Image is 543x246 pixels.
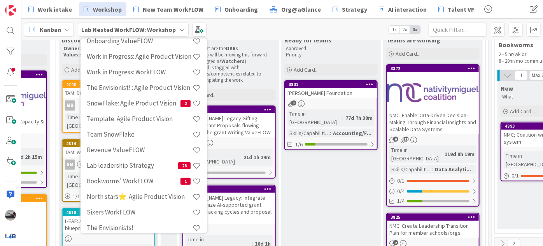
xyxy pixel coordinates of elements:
div: TAM: Digital Playground [63,88,154,98]
img: avatar [5,230,16,241]
div: 4814 [66,141,154,146]
div: 0/1 [387,176,479,186]
h4: Bookworms' WorkFLOW [87,177,180,185]
span: 1/6 [295,141,303,149]
div: Time in [GEOGRAPHIC_DATA] [389,146,441,163]
p: Approved [286,46,376,52]
a: 4613[PERSON_NAME] Legacy Gifting: Submit Grant Proposals flowing through the grant Writing ValueF... [182,105,276,179]
span: Onboarding [224,5,258,14]
b: Lab Nested WorkFLOW: Workshop [81,26,176,33]
a: Talent VF [434,2,479,16]
div: Skills/Capabilities [287,129,330,137]
h4: Sixers WorkFLOW [87,208,193,216]
span: AI interaction [388,5,427,14]
h4: Lab leadership Strategy [87,162,178,169]
div: SM [65,160,75,170]
span: 2 [180,100,191,107]
div: 4613[PERSON_NAME] Legacy Gifting: Submit Grant Proposals flowing through the grant Writing ValueFLOW [183,106,275,137]
span: Workshop [93,5,122,14]
a: Work intake [24,2,77,16]
strong: Owner [63,45,79,52]
div: 3825 [391,214,479,220]
h4: Team SnowFlake [87,130,193,138]
p: Priority [286,52,376,58]
h4: The Envisionists! [87,224,193,232]
div: MB [63,100,154,111]
img: jB [5,210,16,221]
div: [PERSON_NAME] Legacy: Integrate and optimize AI-supported grant engine, tracking cycles and propo... [183,193,275,224]
div: 4748 [66,82,154,87]
div: 3372 [391,66,479,71]
span: Add Card... [510,108,535,115]
a: Onboarding [210,2,263,16]
span: Add Card... [71,66,96,73]
strong: Value [63,51,77,58]
div: 4613 [187,107,275,112]
div: 4814TAM: Website Strategy [63,140,154,157]
h4: SnowFlake: Agile Product Vision [87,99,180,107]
div: 4652 [187,186,275,192]
span: 1 [180,177,191,184]
span: 2x [399,26,410,33]
div: 3825NMC: Create Leadership Transition Plan for member schools/orgs [387,214,479,238]
div: Time in [GEOGRAPHIC_DATA] [186,149,240,166]
span: New Team WorkFLOW [143,5,203,14]
div: 4652[PERSON_NAME] Legacy: Integrate and optimize AI-supported grant engine, tracking cycles and p... [183,186,275,224]
a: New Team WorkFLOW [129,2,208,16]
div: 3372NMC: Enable Data-Driven Decision-Making Through Financial Insights and Scalable Data Systems [387,65,479,134]
div: 134d 2h 15m [10,153,44,161]
a: Workshop [79,2,126,16]
div: Skills/Capabilities [389,165,432,174]
span: 0 / 1 [397,177,405,185]
li: What are the s [192,46,275,52]
strong: OKR [226,45,236,52]
h4: Template: Agile Product Vision [87,115,193,123]
span: Kanban [40,25,61,34]
span: 1x [389,26,399,33]
h4: Work in Progress: Agile Product Vision [87,53,193,60]
div: Time in [GEOGRAPHIC_DATA] [287,109,342,127]
li: Who will be moving this forward (tagged as ) [192,52,275,65]
span: 11 [404,137,409,142]
div: 3825 [387,214,479,221]
span: New [501,84,513,92]
span: 28 [178,162,191,169]
div: [PERSON_NAME] Legacy Gifting: Submit Grant Proposals flowing through the grant Writing ValueFLOW [183,113,275,137]
h4: Revenue ValueFLOW [87,146,193,154]
span: Work intake [38,5,72,14]
span: 3 [291,100,296,105]
p: of the card is tagged [63,46,154,52]
a: Org@aGlance [265,2,326,16]
div: Time in [GEOGRAPHIC_DATA] [65,172,123,189]
span: 0 / 1 [511,172,519,180]
p: asked to be delivered [63,52,154,58]
div: 119d 9h 19m [443,150,476,158]
strong: Watchers [221,58,245,65]
h4: North stars⭐: Agile Product Vision [87,193,193,200]
span: : [240,153,242,162]
h4: Work in Progress: WorkFLOW [87,68,193,76]
div: 1/1 [63,192,154,201]
div: 3831 [289,82,377,87]
li: Card is tagged with skills/competencies related to completing the work [192,65,275,84]
span: Strategy [342,5,367,14]
div: 0/4 [387,186,479,196]
div: NMC: Create Leadership Transition Plan for member schools/orgs [387,221,479,238]
div: 4610 [63,209,154,216]
div: 3831 [285,81,377,88]
div: 3372 [387,65,479,72]
a: 4814TAM: Website StrategySMTime in [GEOGRAPHIC_DATA]:3d 7h 59m1/1 [62,139,155,202]
div: [PERSON_NAME] Foundation: [285,88,377,98]
div: 4652 [183,186,275,193]
img: Visit kanbanzone.com [5,5,16,16]
div: 21d 1h 24m [242,153,273,162]
div: TAM: Website Strategy [63,147,154,157]
div: MB [65,100,75,111]
span: 3x [410,26,420,33]
div: Accounting/F... [331,129,373,137]
span: 2 [393,240,398,245]
div: NMC: Enable Data-Driven Decision-Making Through Financial Insights and Scalable Data Systems [387,110,479,134]
a: 3372NMC: Enable Data-Driven Decision-Making Through Financial Insights and Scalable Data SystemsT... [386,64,480,207]
span: 1/4 [397,197,405,205]
div: 4748 [63,81,154,88]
